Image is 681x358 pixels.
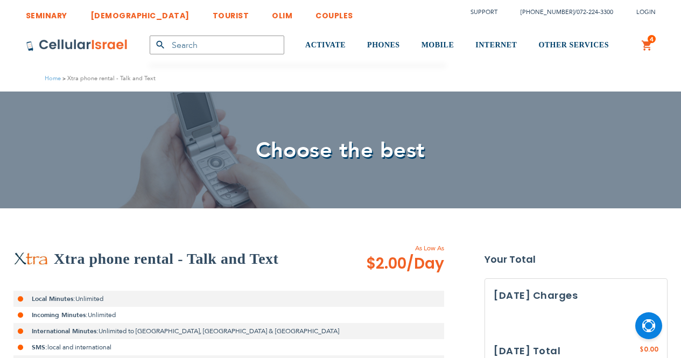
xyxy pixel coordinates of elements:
strong: Local Minutes: [32,294,75,303]
span: OTHER SERVICES [538,41,609,49]
li: local and international [13,339,444,355]
span: INTERNET [475,41,517,49]
a: TOURIST [213,3,249,23]
strong: Incoming Minutes: [32,311,88,319]
a: Support [471,8,497,16]
img: Cellular Israel Logo [26,39,128,52]
span: PHONES [367,41,400,49]
h3: [DATE] Charges [494,287,658,304]
img: Xtra phone rental - Talk and Text [13,252,48,266]
a: MOBILE [422,25,454,66]
li: Xtra phone rental - Talk and Text [61,73,156,83]
a: ACTIVATE [305,25,346,66]
strong: International Minutes: [32,327,99,335]
span: As Low As [337,243,444,253]
span: $2.00 [366,253,444,275]
li: / [510,4,613,20]
span: Login [636,8,656,16]
a: [DEMOGRAPHIC_DATA] [90,3,189,23]
a: [PHONE_NUMBER] [521,8,574,16]
strong: Your Total [485,251,668,268]
a: 4 [641,39,653,52]
li: Unlimited [13,291,444,307]
a: OLIM [272,3,292,23]
a: SEMINARY [26,3,67,23]
span: 0.00 [644,345,658,354]
span: MOBILE [422,41,454,49]
h2: Xtra phone rental - Talk and Text [54,248,278,270]
span: $ [640,345,644,355]
a: INTERNET [475,25,517,66]
li: Unlimited [13,307,444,323]
a: PHONES [367,25,400,66]
li: Unlimited to [GEOGRAPHIC_DATA], [GEOGRAPHIC_DATA] & [GEOGRAPHIC_DATA] [13,323,444,339]
span: 4 [650,35,654,44]
strong: SMS: [32,343,47,352]
span: Choose the best [256,136,425,165]
input: Search [150,36,284,54]
span: /Day [406,253,444,275]
a: Home [45,74,61,82]
a: COUPLES [315,3,353,23]
span: ACTIVATE [305,41,346,49]
a: OTHER SERVICES [538,25,609,66]
a: 072-224-3300 [577,8,613,16]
